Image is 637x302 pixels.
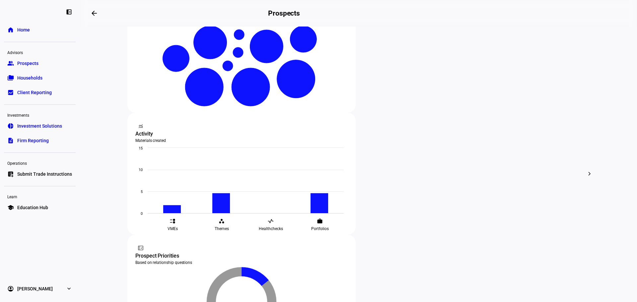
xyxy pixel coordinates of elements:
eth-mat-symbol: bid_landscape [7,89,14,96]
eth-mat-symbol: left_panel_close [66,9,72,15]
eth-mat-symbol: group [7,60,14,67]
text: 15 [139,146,143,151]
span: Submit Trade Instructions [17,171,72,177]
a: folder_copyHouseholds [4,71,76,85]
eth-mat-symbol: work [317,218,323,224]
eth-mat-symbol: description [7,137,14,144]
span: Portfolios [311,226,329,231]
div: Investments [4,110,76,119]
div: Based on relationship questions [135,260,348,265]
span: Themes [215,226,229,231]
a: bid_landscapeClient Reporting [4,86,76,99]
div: Learn [4,192,76,201]
div: Materials created [135,138,348,143]
span: Investment Solutions [17,123,62,129]
span: Firm Reporting [17,137,49,144]
text: 5 [141,190,143,194]
eth-mat-symbol: list_alt_add [7,171,14,177]
span: [PERSON_NAME] [17,285,53,292]
eth-mat-symbol: folder_copy [7,75,14,81]
span: Households [17,75,42,81]
a: groupProspects [4,57,76,70]
eth-mat-symbol: school [7,204,14,211]
h2: Prospects [268,9,300,17]
mat-icon: monitoring [137,123,144,129]
a: descriptionFirm Reporting [4,134,76,147]
span: VMEs [168,226,178,231]
mat-icon: arrow_backwards [90,9,98,17]
div: Advisors [4,47,76,57]
div: Prospect Priorities [135,252,348,260]
span: Prospects [17,60,38,67]
div: Operations [4,158,76,167]
span: Client Reporting [17,89,52,96]
a: homeHome [4,23,76,36]
mat-icon: fact_check [137,245,144,251]
eth-mat-symbol: home [7,27,14,33]
eth-mat-symbol: expand_more [66,285,72,292]
mat-icon: chevron_right [586,170,594,178]
a: pie_chartInvestment Solutions [4,119,76,133]
span: Healthchecks [259,226,283,231]
eth-mat-symbol: pie_chart [7,123,14,129]
div: Activity [135,130,348,138]
span: Home [17,27,30,33]
text: 10 [139,168,143,172]
eth-mat-symbol: event_list [170,218,176,224]
eth-mat-symbol: account_circle [7,285,14,292]
text: 0 [141,211,143,216]
span: Education Hub [17,204,48,211]
eth-mat-symbol: workspaces [219,218,225,224]
eth-mat-symbol: vital_signs [268,218,274,224]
